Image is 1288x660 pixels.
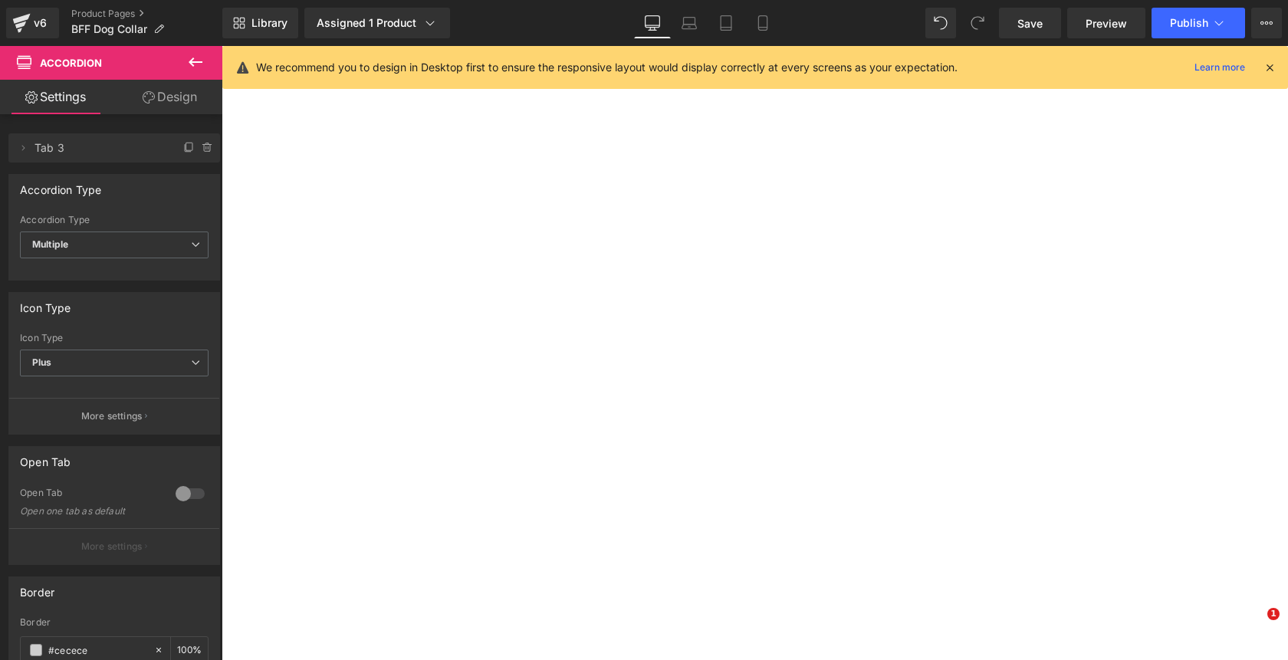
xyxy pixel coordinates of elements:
[114,80,225,114] a: Design
[31,13,50,33] div: v6
[708,8,744,38] a: Tablet
[20,175,102,196] div: Accordion Type
[1152,8,1245,38] button: Publish
[251,16,287,30] span: Library
[81,540,143,553] p: More settings
[671,8,708,38] a: Laptop
[20,617,209,628] div: Border
[20,487,160,503] div: Open Tab
[317,15,438,31] div: Assigned 1 Product
[1251,8,1282,38] button: More
[20,506,158,517] div: Open one tab as default
[32,238,68,250] b: Multiple
[32,356,52,368] b: Plus
[1067,8,1145,38] a: Preview
[20,215,209,225] div: Accordion Type
[925,8,956,38] button: Undo
[1267,608,1280,620] span: 1
[20,293,71,314] div: Icon Type
[20,333,209,343] div: Icon Type
[20,577,54,599] div: Border
[20,447,71,468] div: Open Tab
[744,8,781,38] a: Mobile
[34,133,163,163] span: Tab 3
[71,8,222,20] a: Product Pages
[6,8,59,38] a: v6
[222,8,298,38] a: New Library
[71,23,147,35] span: BFF Dog Collar
[9,528,219,564] button: More settings
[81,409,143,423] p: More settings
[48,642,146,658] input: Color
[1236,608,1273,645] iframe: Intercom live chat
[9,398,219,434] button: More settings
[1017,15,1043,31] span: Save
[256,59,958,76] p: We recommend you to design in Desktop first to ensure the responsive layout would display correct...
[634,8,671,38] a: Desktop
[1170,17,1208,29] span: Publish
[40,57,102,69] span: Accordion
[1188,58,1251,77] a: Learn more
[962,8,993,38] button: Redo
[1086,15,1127,31] span: Preview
